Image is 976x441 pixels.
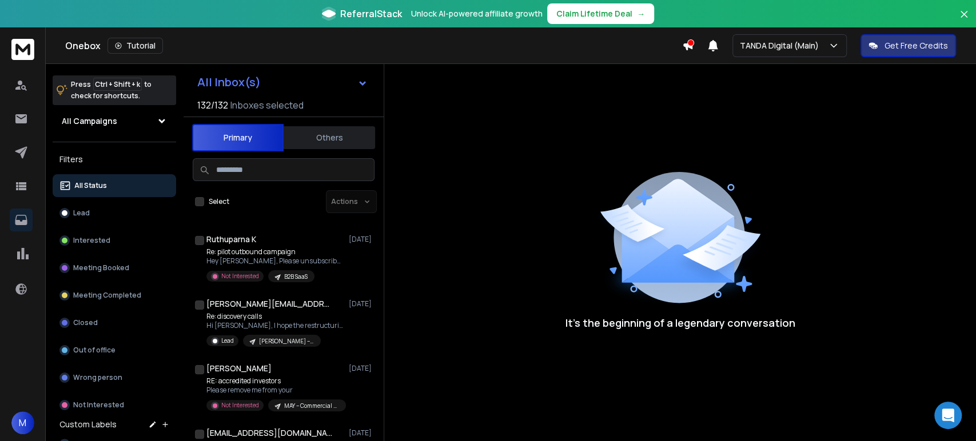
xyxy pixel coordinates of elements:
p: [DATE] [349,299,375,308]
p: Press to check for shortcuts. [71,79,152,102]
p: Meeting Completed [73,291,141,300]
button: Not Interested [53,394,176,416]
p: Hey [PERSON_NAME], Please unsubscribe me. [206,256,344,266]
div: Onebox [65,38,682,54]
p: TANDA Digital (Main) [740,40,823,51]
h3: Filters [53,151,176,167]
h1: Ruthuparna K [206,234,256,245]
p: [DATE] [349,364,375,373]
h3: Inboxes selected [230,98,304,112]
button: Meeting Booked [53,256,176,279]
h1: All Inbox(s) [197,77,261,88]
p: Not Interested [73,400,124,410]
p: Wrong person [73,373,122,382]
div: Open Intercom Messenger [934,402,962,429]
button: Primary [192,124,284,151]
h1: [PERSON_NAME][EMAIL_ADDRESS][PERSON_NAME][DOMAIN_NAME] [206,298,332,310]
button: Get Free Credits [861,34,956,57]
button: Wrong person [53,366,176,389]
p: [DATE] [349,235,375,244]
p: Meeting Booked [73,263,129,272]
button: Out of office [53,339,176,362]
span: 132 / 132 [197,98,228,112]
p: Please remove me from your [206,386,344,395]
button: All Inbox(s) [188,71,377,94]
p: Not Interested [221,272,259,280]
button: Claim Lifetime Deal→ [547,3,654,24]
p: Re: pilot outbound campaign [206,247,344,256]
p: B2B SaaS [284,272,308,281]
button: All Campaigns [53,110,176,133]
p: Lead [221,336,234,345]
button: Tutorial [107,38,163,54]
button: Close banner [957,7,971,34]
p: Closed [73,318,98,327]
p: Unlock AI-powered affiliate growth [411,8,543,19]
label: Select [209,197,229,206]
p: RE: accredited investors [206,376,344,386]
p: [PERSON_NAME] – Financial Services | [GEOGRAPHIC_DATA] | 1-10 [259,337,314,346]
p: Re: discovery calls [206,312,344,321]
p: Out of office [73,346,115,355]
p: Lead [73,209,90,218]
p: Interested [73,236,110,245]
button: Interested [53,229,176,252]
p: Not Interested [221,401,259,410]
button: Meeting Completed [53,284,176,307]
p: Get Free Credits [885,40,948,51]
button: Closed [53,311,176,334]
p: [DATE] [349,428,375,438]
h1: [PERSON_NAME] [206,363,272,374]
button: Others [284,125,375,150]
h1: [EMAIL_ADDRESS][DOMAIN_NAME] [206,427,332,439]
h1: All Campaigns [62,115,117,127]
span: Ctrl + Shift + k [93,78,142,91]
p: It’s the beginning of a legendary conversation [565,315,795,331]
p: MAY – Commercial Real Estate | [GEOGRAPHIC_DATA] [284,402,339,410]
button: Lead [53,202,176,224]
p: Hi [PERSON_NAME], I hope the restructuring [206,321,344,330]
span: → [637,8,645,19]
button: M [11,411,34,434]
span: ReferralStack [340,7,402,21]
button: All Status [53,174,176,197]
p: All Status [74,181,107,190]
h3: Custom Labels [59,419,117,430]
